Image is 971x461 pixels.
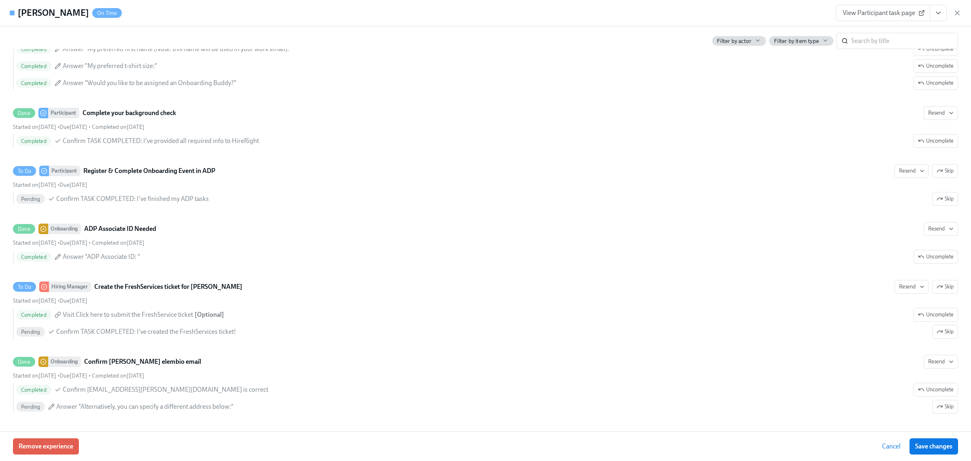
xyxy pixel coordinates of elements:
button: DoneParticipantConfirm your name and t-shirt sizeResendStarted on[DATE] •Due[DATE] • Completed on... [914,76,958,90]
button: DoneOnboardingConfirm [PERSON_NAME] elembio emailResendStarted on[DATE] •Due[DATE] • Completed on... [932,400,958,414]
span: Skip [937,195,954,203]
span: Completed [16,80,51,86]
strong: Create the FreshServices ticket for [PERSON_NAME] [94,282,242,292]
div: • • [13,372,144,380]
button: Filter by actor [712,36,766,46]
span: Done [13,226,35,232]
span: Uncomplete [918,386,954,394]
span: Thursday, August 14th 2025, 8:30 pm [92,124,144,130]
span: Completed [16,46,51,52]
span: Save changes [915,442,952,450]
span: Done [13,110,35,116]
h4: [PERSON_NAME] [18,7,89,19]
button: DoneParticipantComplete your background checkStarted on[DATE] •Due[DATE] • Completed on[DATE]Comp... [924,106,958,120]
button: Cancel [876,438,906,455]
input: Search by title [851,33,958,49]
div: [ Optional ] [195,310,224,319]
button: DoneParticipantConfirm your name and t-shirt sizeResendStarted on[DATE] •Due[DATE] • Completed on... [914,59,958,73]
div: • • [13,123,144,131]
span: Completed [16,387,51,393]
span: Cancel [882,442,901,450]
span: Skip [937,167,954,175]
span: Thursday, August 14th 2025, 8:46 am [13,124,56,130]
span: Saturday, August 30th 2025, 9:00 am [59,372,87,379]
span: Filter by item type [774,37,819,45]
div: • [13,181,87,189]
span: Uncomplete [918,62,954,70]
strong: ADP Associate ID Needed [84,224,156,234]
span: Thursday, August 28th 2025, 9:00 am [59,297,87,304]
span: Filter by actor [717,37,751,45]
span: Completed [16,254,51,260]
button: DoneOnboardingADP Associate ID NeededResendStarted on[DATE] •Due[DATE] • Completed on[DATE]Comple... [914,250,958,264]
span: Thursday, August 14th 2025, 8:51 am [92,239,144,246]
div: Participant [48,108,79,118]
span: Answer "ADP Associate ID: " [63,252,140,261]
span: Uncomplete [918,253,954,261]
span: Answer "Alternatively, you can specify a different address below:" [56,402,233,411]
div: Onboarding [48,356,81,367]
span: Completed [16,138,51,144]
span: Skip [937,283,954,291]
button: To DoParticipantRegister & Complete Onboarding Event in ADPSkipStarted on[DATE] •Due[DATE] Pendin... [895,164,929,178]
span: Resend [928,358,954,366]
strong: Confirm [PERSON_NAME] elembio email [84,357,201,367]
span: Completed [16,312,51,318]
span: Resend [928,109,954,117]
button: Filter by item type [769,36,833,46]
button: Save changes [910,438,958,455]
span: Answer "My preferred t-shirt size:" [63,62,157,70]
button: DoneOnboardingADP Associate ID NeededStarted on[DATE] •Due[DATE] • Completed on[DATE]CompletedAns... [924,222,958,236]
span: On Time [92,10,122,16]
button: DoneParticipantConfirm your name and t-shirt sizeResendStarted on[DATE] •Due[DATE] • Completed on... [914,42,958,56]
button: To DoHiring ManagerCreate the FreshServices ticket for [PERSON_NAME]ResendStarted on[DATE] •Due[D... [932,280,958,294]
button: To DoHiring ManagerCreate the FreshServices ticket for [PERSON_NAME]ResendSkipStarted on[DATE] •D... [932,325,958,339]
strong: Register & Complete Onboarding Event in ADP [83,166,215,176]
span: Thursday, August 14th 2025, 3:09 pm [13,372,56,379]
button: To DoParticipantRegister & Complete Onboarding Event in ADPResendSkipStarted on[DATE] •Due[DATE] ... [932,192,958,206]
button: To DoHiring ManagerCreate the FreshServices ticket for [PERSON_NAME]ResendSkipStarted on[DATE] •D... [914,308,958,322]
span: Pending [16,329,45,335]
span: To Do [13,284,36,290]
strong: Complete your background check [83,108,176,118]
span: Resend [899,167,924,175]
span: Resend [899,283,924,291]
span: Confirm TASK COMPLETED: I've created the FreshServices ticket! [56,327,236,336]
span: Wednesday, August 20th 2025, 9:00 am [59,239,87,246]
span: Confirm TASK COMPLETED: I've finished my ADP tasks [56,194,209,203]
span: Monday, August 25th 2025, 9:00 am [59,181,87,188]
span: Thursday, August 14th 2025, 3:31 pm [92,372,144,379]
span: Uncomplete [918,137,954,145]
span: Resend [928,225,954,233]
div: Onboarding [48,224,81,234]
a: View Participant task page [836,5,930,21]
button: DoneOnboardingConfirm [PERSON_NAME] elembio emailStarted on[DATE] •Due[DATE] • Completed on[DATE]... [924,355,958,369]
span: Answer "Would you like to be assigned an Onboarding Buddy?" [63,79,236,88]
span: Answer "My preferred first name (Note: this name will be used in your work email):" [63,45,291,53]
span: Monday, August 25th 2025, 9:00 am [59,124,87,130]
span: Visit Click here to submit the FreshService ticket [63,310,193,319]
div: Hiring Manager [49,282,91,292]
span: Uncomplete [918,79,954,87]
button: View task page [930,5,947,21]
button: Remove experience [13,438,79,455]
div: • • [13,239,144,247]
span: Uncomplete [918,45,954,53]
span: Uncomplete [918,311,954,319]
span: To Do [13,168,36,174]
button: To DoHiring ManagerCreate the FreshServices ticket for [PERSON_NAME]SkipStarted on[DATE] •Due[DAT... [895,280,929,294]
span: Done [13,359,35,365]
span: View Participant task page [843,9,923,17]
span: Thursday, August 14th 2025, 8:46 am [13,239,56,246]
span: Remove experience [19,442,73,450]
span: Thursday, August 14th 2025, 8:46 am [13,181,56,188]
span: Skip [937,403,954,411]
span: Thursday, August 14th 2025, 3:09 pm [13,297,56,304]
span: Skip [937,328,954,336]
span: Completed [16,63,51,69]
span: Confirm [EMAIL_ADDRESS][PERSON_NAME][DOMAIN_NAME] is correct [63,385,268,394]
button: To DoParticipantRegister & Complete Onboarding Event in ADPResendStarted on[DATE] •Due[DATE] Pend... [932,164,958,178]
span: Pending [16,196,45,202]
div: Participant [49,166,80,176]
span: Pending [16,404,45,410]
